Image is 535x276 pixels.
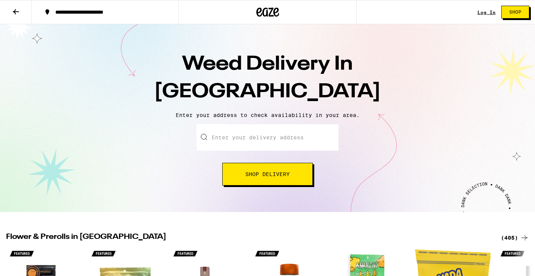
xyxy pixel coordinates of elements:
[477,10,496,15] a: Log In
[197,124,338,151] input: Enter your delivery address
[501,6,529,19] button: Shop
[509,10,521,14] span: Shop
[501,233,529,242] a: (405)
[135,51,400,106] h1: Weed Delivery In
[8,112,527,118] p: Enter your address to check availability in your area.
[6,233,492,242] h2: Flower & Prerolls in [GEOGRAPHIC_DATA]
[154,82,381,102] span: [GEOGRAPHIC_DATA]
[496,6,535,19] a: Shop
[245,172,290,177] span: Shop Delivery
[222,163,313,186] button: Shop Delivery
